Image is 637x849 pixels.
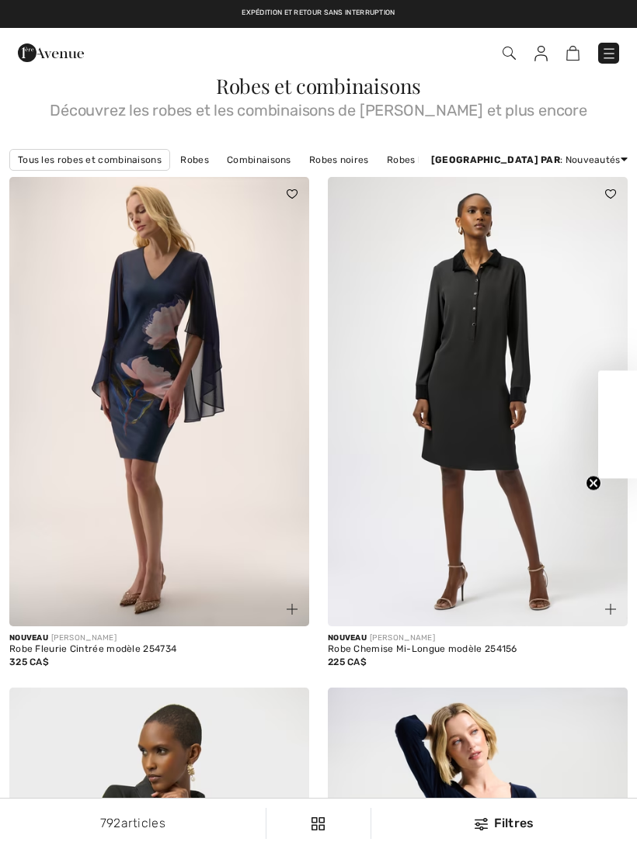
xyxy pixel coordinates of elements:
img: Mes infos [534,46,548,61]
a: Robes [172,150,217,170]
div: [PERSON_NAME] [9,632,309,644]
img: Filtres [312,817,325,830]
img: plus_v2.svg [605,604,616,615]
button: Close teaser [586,476,601,491]
div: : Nouveautés [431,153,628,167]
a: 1ère Avenue [18,44,84,59]
img: Panier d'achat [566,46,580,61]
div: [PERSON_NAME] [328,632,628,644]
a: Tous les robes et combinaisons [9,149,170,171]
img: plus_v2.svg [287,604,298,615]
div: Close teaser [598,371,637,479]
span: Robes et combinaisons [216,72,421,99]
div: Filtres [381,814,628,833]
img: Robe Chemise Mi-Longue modèle 254156. Noir [328,177,628,626]
img: Filtres [475,818,488,830]
img: 1ère Avenue [18,37,84,68]
a: Combinaisons [219,150,299,170]
img: Robe Fleurie Cintrée modèle 254734. Bleu Minuit/Multi [9,177,309,626]
span: Nouveau [328,633,367,643]
div: Robe Chemise Mi-Longue modèle 254156 [328,644,628,655]
a: Robes noires [301,150,377,170]
img: heart_black_full.svg [605,189,616,199]
span: Découvrez les robes et les combinaisons de [PERSON_NAME] et plus encore [9,96,628,118]
div: Robe Fleurie Cintrée modèle 254734 [9,644,309,655]
img: Menu [601,46,617,61]
a: Robes bleues [379,150,456,170]
span: Nouveau [9,633,48,643]
span: 792 [100,816,121,830]
img: Recherche [503,47,516,60]
img: heart_black_full.svg [287,189,298,199]
span: 225 CA$ [328,657,367,667]
strong: [GEOGRAPHIC_DATA] par [431,154,560,165]
span: 325 CA$ [9,657,49,667]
